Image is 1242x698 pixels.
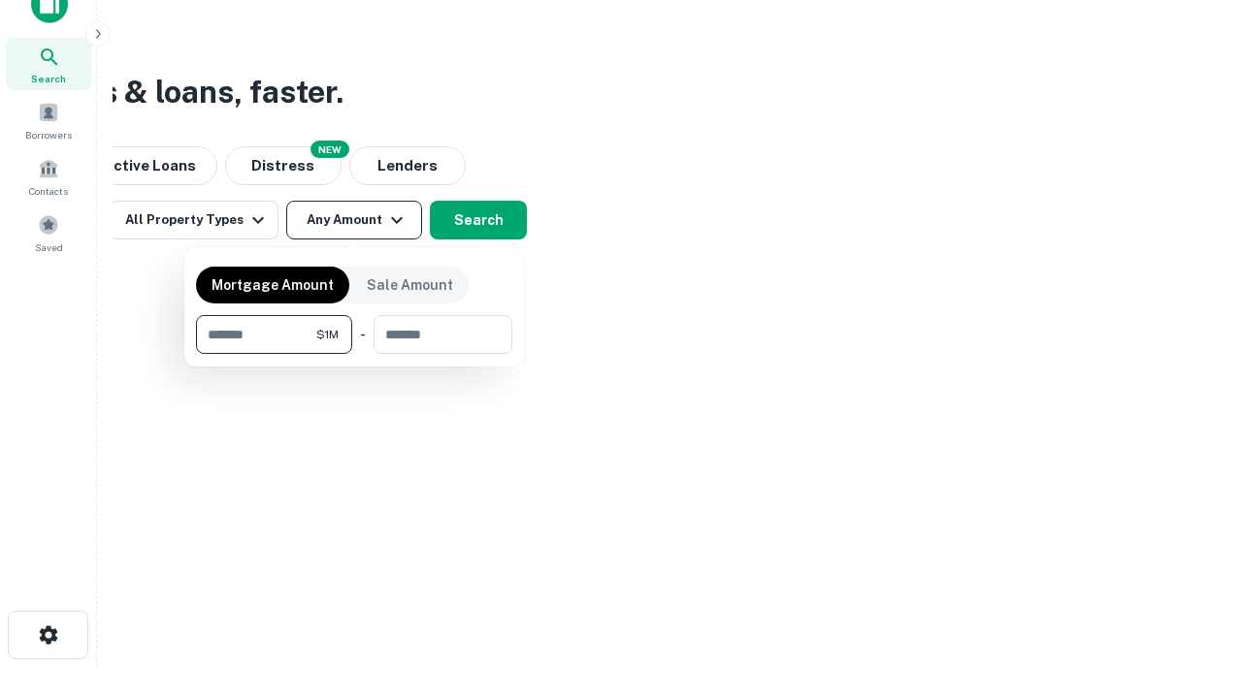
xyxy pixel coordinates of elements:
span: $1M [316,326,339,343]
iframe: Chat Widget [1145,543,1242,636]
p: Mortgage Amount [212,274,334,296]
p: Sale Amount [367,274,453,296]
div: - [360,315,366,354]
